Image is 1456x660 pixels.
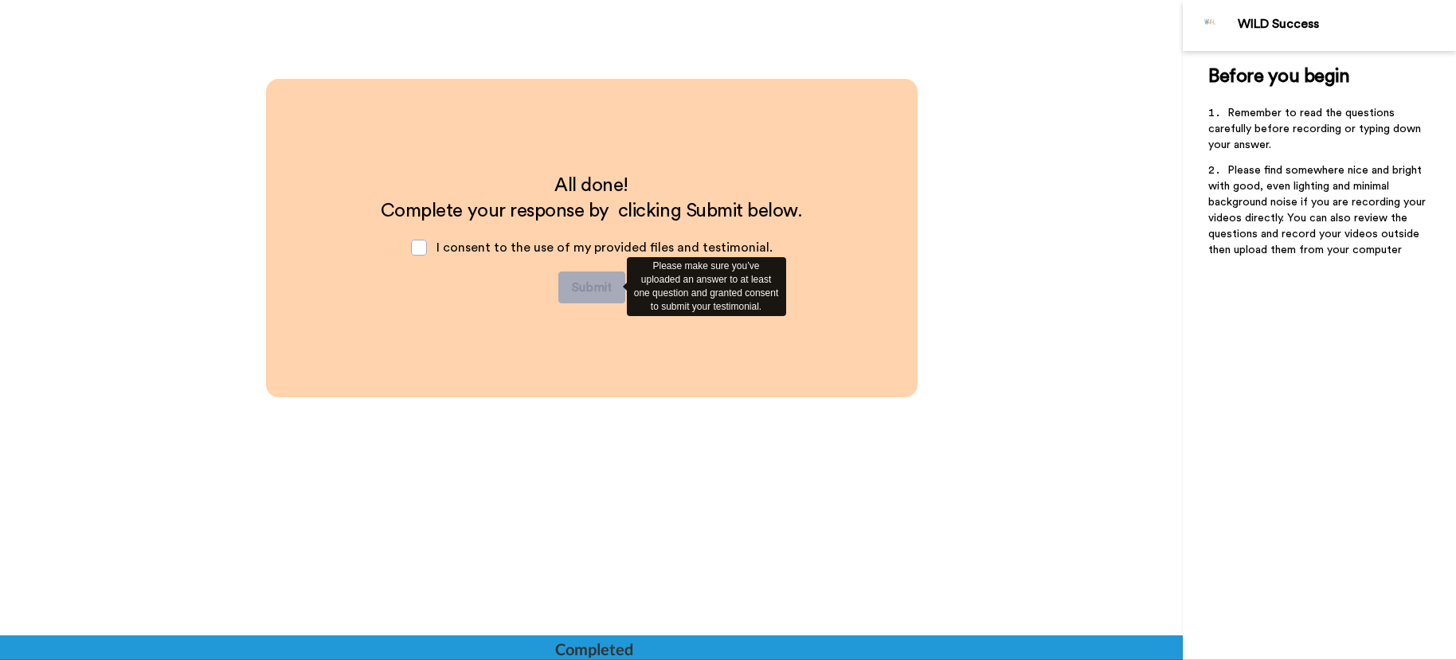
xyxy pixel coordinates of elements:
[555,638,632,660] div: Completed
[1208,67,1349,86] span: Before you begin
[558,271,625,303] button: Submit
[1238,17,1455,32] div: WILD Success
[627,257,786,317] div: Please make sure you’ve uploaded an answer to at least one question and granted consent to submit...
[554,176,628,195] span: All done!
[436,241,773,254] span: I consent to the use of my provided files and testimonial.
[381,201,802,221] span: Complete your response by clicking Submit below.
[1208,107,1424,150] span: Remember to read the questions carefully before recording or typing down your answer.
[1192,6,1230,45] img: Profile Image
[1208,165,1429,256] span: Please find somewhere nice and bright with good, even lighting and minimal background noise if yo...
